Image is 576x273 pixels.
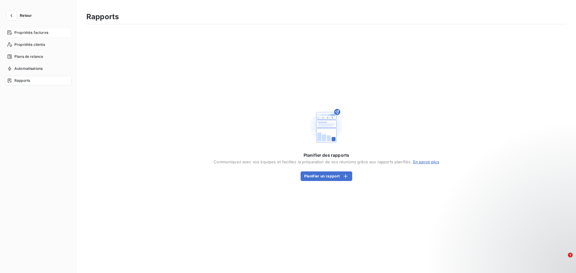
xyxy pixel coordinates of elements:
[20,14,32,17] span: Retour
[14,66,43,71] span: Automatisations
[304,152,349,158] span: Planifier des rapports
[5,28,72,37] a: Propriétés factures
[14,54,43,59] span: Plans de relance
[14,78,30,83] span: Rapports
[86,11,119,22] h3: Rapports
[307,107,346,145] img: Empty state
[456,215,576,257] iframe: Intercom notifications message
[568,253,573,257] span: 1
[5,64,72,73] a: Automatisations
[5,40,72,49] a: Propriétés clients
[14,30,48,35] span: Propriétés factures
[5,11,37,20] button: Retour
[5,52,72,61] a: Plans de relance
[301,171,352,181] button: Planifier un rapport
[556,253,570,267] iframe: Intercom live chat
[14,42,45,47] span: Propriétés clients
[413,159,439,164] a: En savoir plus
[5,76,72,85] a: Rapports
[214,159,439,164] span: Communiquez avec vos équipes et facilitez la préparation de vos réunions grâce aux rapports plani...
